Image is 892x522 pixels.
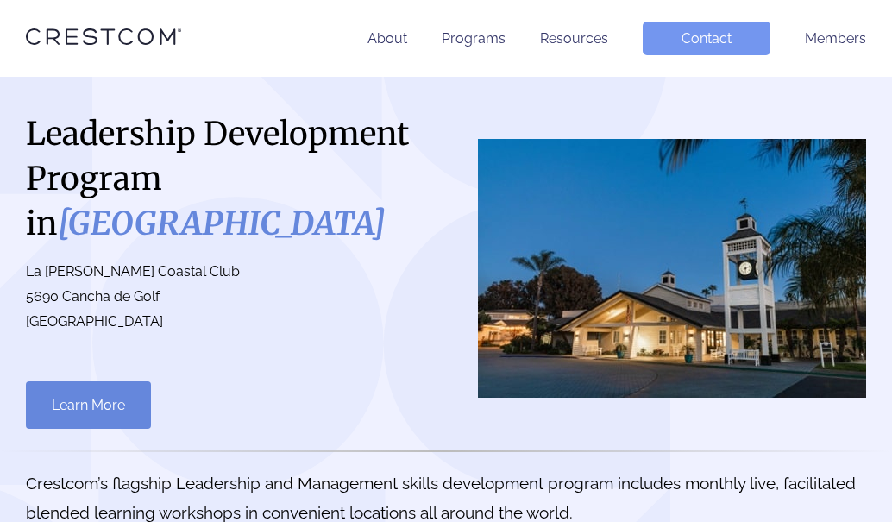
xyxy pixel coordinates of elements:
a: Learn More [26,381,151,429]
a: About [367,30,407,47]
p: La [PERSON_NAME] Coastal Club 5690 Cancha de Golf [GEOGRAPHIC_DATA] [26,260,429,334]
a: Programs [442,30,506,47]
h1: Leadership Development Program in [26,111,429,246]
a: Members [805,30,866,47]
img: San Diego County [478,139,866,398]
a: Contact [643,22,770,55]
i: [GEOGRAPHIC_DATA] [58,204,386,243]
a: Resources [540,30,608,47]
